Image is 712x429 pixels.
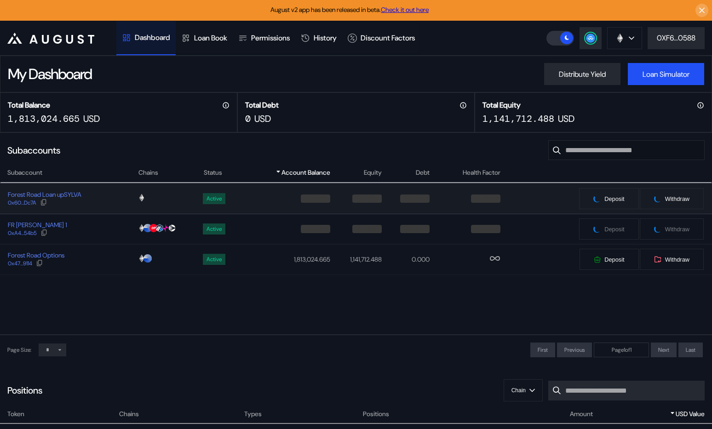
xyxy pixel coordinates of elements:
[207,256,222,263] div: Active
[511,387,526,394] span: Chain
[8,230,37,236] div: 0xA4...54b5
[538,346,548,354] span: First
[245,113,251,125] div: 0
[593,225,601,233] img: pending
[8,100,50,110] h2: Total Balance
[654,195,661,202] img: pending
[686,346,695,354] span: Last
[504,379,543,401] button: Chain
[138,194,146,202] img: chain logo
[281,168,330,177] span: Account Balance
[207,195,222,202] div: Active
[168,224,176,232] img: chain logo
[8,260,32,267] div: 0x47...9114
[314,33,337,43] div: History
[593,195,601,202] img: pending
[628,63,704,85] button: Loan Simulator
[254,113,271,125] div: USD
[155,224,164,232] img: chain logo
[482,100,521,110] h2: Total Equity
[615,33,625,43] img: chain logo
[416,168,430,177] span: Debt
[7,144,60,156] div: Subaccounts
[530,343,555,357] button: First
[135,33,170,42] div: Dashboard
[557,343,592,357] button: Previous
[651,343,677,357] button: Next
[657,33,695,43] div: 0XF6...0588
[361,33,415,43] div: Discount Factors
[204,168,222,177] span: Status
[342,21,420,55] a: Discount Factors
[639,218,704,240] button: pendingWithdraw
[654,225,661,233] img: pending
[678,343,703,357] button: Last
[242,244,330,275] td: 1,813,024.665
[138,168,158,177] span: Chains
[544,63,620,85] button: Distribute Yield
[8,251,64,259] div: Forest Road Options
[604,226,624,233] span: Deposit
[331,244,382,275] td: 1,141,712.488
[665,256,689,263] span: Withdraw
[604,256,624,263] span: Deposit
[364,168,382,177] span: Equity
[381,6,429,14] a: Check it out here
[639,248,704,270] button: Withdraw
[119,409,139,419] span: Chains
[245,100,279,110] h2: Total Debt
[604,195,624,202] span: Deposit
[8,64,92,84] div: My Dashboard
[138,224,146,232] img: chain logo
[463,168,500,177] span: Health Factor
[382,244,430,275] td: 0.000
[570,409,593,419] span: Amount
[8,113,80,125] div: 1,813,024.665
[639,188,704,210] button: pendingWithdraw
[138,254,146,263] img: chain logo
[244,409,262,419] span: Types
[8,200,36,206] div: 0x60...Dc7A
[363,409,389,419] span: Positions
[579,188,639,210] button: pendingDeposit
[8,221,67,229] div: FR [PERSON_NAME] 1
[270,6,429,14] span: August v2 app has been released in beta.
[676,409,705,419] span: USD Value
[564,346,585,354] span: Previous
[579,218,639,240] button: pendingDeposit
[149,224,158,232] img: chain logo
[7,409,24,419] span: Token
[612,346,632,354] span: Page 1 of 1
[559,69,606,79] div: Distribute Yield
[665,226,689,233] span: Withdraw
[83,113,100,125] div: USD
[7,168,42,177] span: Subaccount
[607,27,642,49] button: chain logo
[295,21,342,55] a: History
[207,226,222,232] div: Active
[643,69,689,79] div: Loan Simulator
[161,224,170,232] img: chain logo
[144,254,152,263] img: chain logo
[8,190,81,199] div: Forest Road Loan upSYLVA
[251,33,290,43] div: Permissions
[116,21,176,55] a: Dashboard
[579,248,639,270] button: Deposit
[7,346,31,354] div: Page Size:
[658,346,669,354] span: Next
[558,113,574,125] div: USD
[665,195,689,202] span: Withdraw
[648,27,705,49] button: 0XF6...0588
[7,384,42,396] div: Positions
[176,21,233,55] a: Loan Book
[194,33,227,43] div: Loan Book
[233,21,295,55] a: Permissions
[482,113,554,125] div: 1,141,712.488
[144,224,152,232] img: chain logo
